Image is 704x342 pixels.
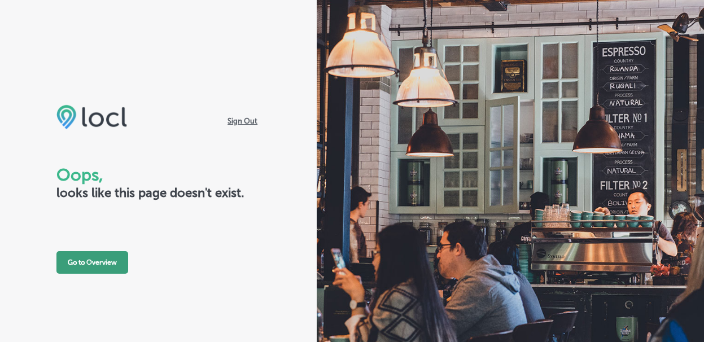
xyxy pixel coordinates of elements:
span: Sign Out [225,116,260,126]
h1: Oops, [56,165,260,185]
button: Go to Overview [56,251,128,274]
a: Go to Overview [56,258,128,266]
h2: looks like this page doesn't exist. [56,185,260,200]
img: LOCL logo [56,104,127,129]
